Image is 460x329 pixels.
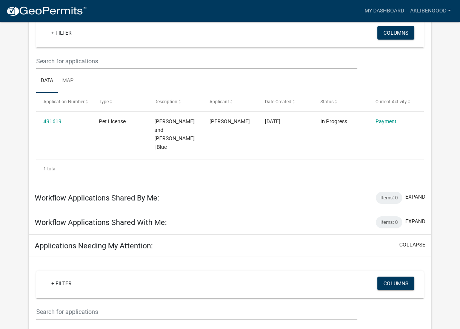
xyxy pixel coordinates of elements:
a: 491619 [43,118,62,124]
div: 1 total [36,159,424,178]
h5: Applications Needing My Attention: [35,241,153,250]
span: Applicant [209,99,229,104]
div: Items: 0 [376,216,402,228]
datatable-header-cell: Description [147,93,202,111]
a: + Filter [45,26,78,40]
button: Columns [377,26,414,40]
a: Data [36,69,58,93]
datatable-header-cell: Type [92,93,147,111]
a: My Dashboard [362,4,407,18]
button: expand [405,193,425,201]
span: Anny and Zach Libengood | Blue [154,118,195,150]
span: Current Activity [375,99,407,104]
span: In Progress [320,118,347,124]
a: + Filter [45,277,78,290]
div: Items: 0 [376,192,402,204]
a: Payment [375,118,397,124]
span: Application Number [43,99,85,104]
datatable-header-cell: Date Created [258,93,313,111]
span: Type [99,99,109,104]
h5: Workflow Applications Shared With Me: [35,218,167,227]
input: Search for applications [36,304,357,320]
span: Date Created [265,99,291,104]
button: expand [405,217,425,225]
input: Search for applications [36,54,357,69]
datatable-header-cell: Application Number [36,93,92,111]
h5: Workflow Applications Shared By Me: [35,193,159,202]
div: collapse [29,6,431,186]
span: Description [154,99,177,104]
span: Anny Libengood [209,118,250,124]
button: Columns [377,277,414,290]
span: Pet License [99,118,126,124]
datatable-header-cell: Current Activity [368,93,424,111]
datatable-header-cell: Applicant [202,93,258,111]
span: 10/13/2025 [265,118,280,124]
datatable-header-cell: Status [313,93,368,111]
a: Map [58,69,78,93]
button: collapse [399,241,425,249]
a: aklibengood [407,4,454,18]
span: Status [320,99,334,104]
